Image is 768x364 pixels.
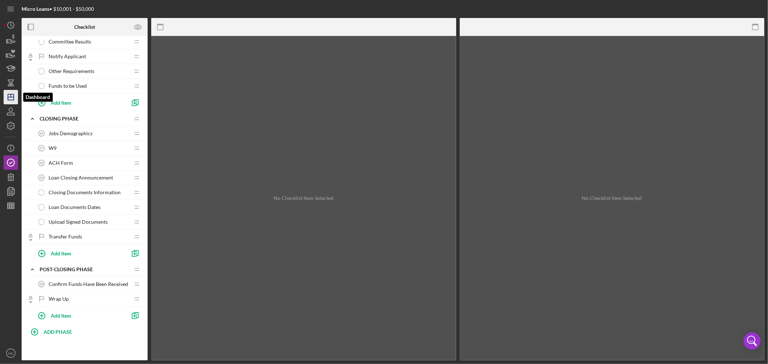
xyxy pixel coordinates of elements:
[40,282,43,286] tspan: 20
[40,267,130,272] div: Post-Closing Phase
[44,329,72,335] b: ADD PHASE
[49,219,108,225] span: Upload Signed Documents
[51,309,71,322] div: Add Item
[49,296,69,302] span: Wrap Up
[32,95,126,110] button: Add Item
[8,351,14,355] text: MK
[49,39,91,45] span: Committee Results
[40,176,43,179] tspan: 19
[274,195,333,201] div: No Checklist Item Selected
[49,190,121,195] span: Closing Documents Information
[51,246,71,260] div: Add Item
[49,131,93,136] span: Jobs Demographics
[22,6,49,12] b: Micro Loans
[40,146,43,150] tspan: 17
[25,324,144,339] button: ADD PHASE
[40,132,43,135] tspan: 16
[49,281,128,287] span: Confirm Funds Have Been Received
[49,204,100,210] span: Loan Documents Dates
[49,234,82,240] span: Transfer Funds
[32,308,126,323] button: Add Item
[49,83,87,89] span: Funds to be Used
[40,116,130,122] div: Closing Phase
[22,6,94,12] div: • $10,001 - $50,000
[49,68,94,74] span: Other Requirements
[51,96,71,109] div: Add Item
[49,54,86,59] span: Notify Applicant
[4,346,18,360] button: MK
[49,160,73,166] span: ACH Form
[40,161,43,165] tspan: 18
[49,145,57,151] span: W9
[74,24,95,30] b: Checklist
[744,332,761,350] div: Open Intercom Messenger
[582,195,642,201] div: No Checklist Item Selected
[32,246,126,260] button: Add Item
[49,175,113,181] span: Loan Closing Announcement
